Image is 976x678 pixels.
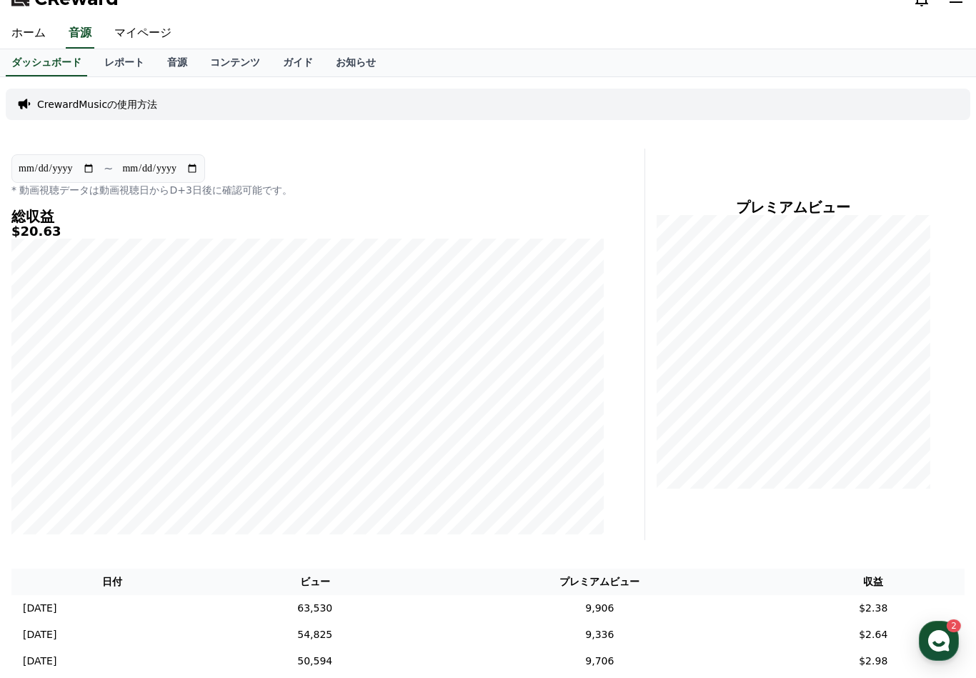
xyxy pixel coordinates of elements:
span: 設定 [221,474,238,486]
th: 収益 [782,569,965,595]
a: 2チャット [94,453,184,489]
td: $2.64 [782,622,965,648]
a: ガイド [272,49,324,76]
p: * 動画視聴データは動画視聴日からD+3日後に確認可能です。 [11,183,604,197]
a: 音源 [156,49,199,76]
a: ホーム [4,453,94,489]
p: ~ [104,160,113,177]
p: [DATE] [23,654,56,669]
td: $2.98 [782,648,965,674]
span: チャット [122,475,156,487]
p: [DATE] [23,627,56,642]
th: 日付 [11,569,212,595]
a: コンテンツ [199,49,272,76]
a: マイページ [103,19,183,49]
td: 50,594 [212,648,417,674]
td: 63,530 [212,595,417,622]
a: 設定 [184,453,274,489]
span: 2 [145,452,150,464]
h5: $20.63 [11,224,604,239]
td: 9,706 [417,648,782,674]
h4: 総収益 [11,209,604,224]
td: 54,825 [212,622,417,648]
p: [DATE] [23,601,56,616]
a: レポート [93,49,156,76]
a: ダッシュボード [6,49,87,76]
a: 音源 [66,19,94,49]
a: お知らせ [324,49,387,76]
td: 9,336 [417,622,782,648]
td: 9,906 [417,595,782,622]
th: ビュー [212,569,417,595]
a: CrewardMusicの使用方法 [37,97,157,111]
td: $2.38 [782,595,965,622]
span: ホーム [36,474,62,486]
th: プレミアムビュー [417,569,782,595]
h4: プレミアムビュー [657,199,930,215]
